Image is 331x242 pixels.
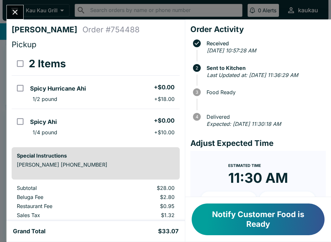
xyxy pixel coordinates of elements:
p: Beluga Fee [17,194,101,200]
table: orders table [12,52,180,142]
p: $2.80 [111,194,174,200]
h4: Adjust Expected Time [190,138,326,148]
span: Delivered [203,114,326,120]
h4: [PERSON_NAME] [12,25,82,35]
text: 2 [196,65,198,71]
span: Pickup [12,40,37,49]
button: + 20 [259,192,315,208]
p: 1/4 pound [33,129,57,136]
h5: $33.07 [158,227,178,235]
span: Sent to Kitchen [203,65,326,71]
button: + 10 [201,192,257,208]
h4: Order # 754488 [82,25,140,35]
span: Food Ready [203,89,326,95]
h5: Grand Total [13,227,46,235]
span: Estimated Time [228,163,261,168]
text: 4 [195,114,198,119]
h5: Spicy Ahi [30,118,57,126]
span: Received [203,40,326,46]
p: + $10.00 [154,129,175,136]
em: Last Updated at: [DATE] 11:36:29 AM [207,72,298,78]
h4: Order Activity [190,25,326,34]
em: [DATE] 10:57:28 AM [207,47,256,54]
h5: Spicy Hurricane Ahi [30,85,86,93]
h3: 2 Items [29,57,66,70]
h5: + $0.00 [154,117,175,125]
p: $1.32 [111,212,174,218]
button: Notify Customer Food is Ready [192,203,325,235]
p: [PERSON_NAME] [PHONE_NUMBER] [17,161,175,168]
p: 1/2 pound [33,96,57,102]
p: $0.95 [111,203,174,209]
p: + $18.00 [154,96,175,102]
em: Expected: [DATE] 11:30:18 AM [207,121,281,127]
p: $28.00 [111,185,174,191]
table: orders table [12,185,180,221]
text: 3 [196,90,198,95]
p: Subtotal [17,185,101,191]
button: Close [7,5,23,19]
p: Sales Tax [17,212,101,218]
h6: Special Instructions [17,152,175,159]
p: Restaurant Fee [17,203,101,209]
h5: + $0.00 [154,83,175,91]
time: 11:30 AM [228,170,288,186]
